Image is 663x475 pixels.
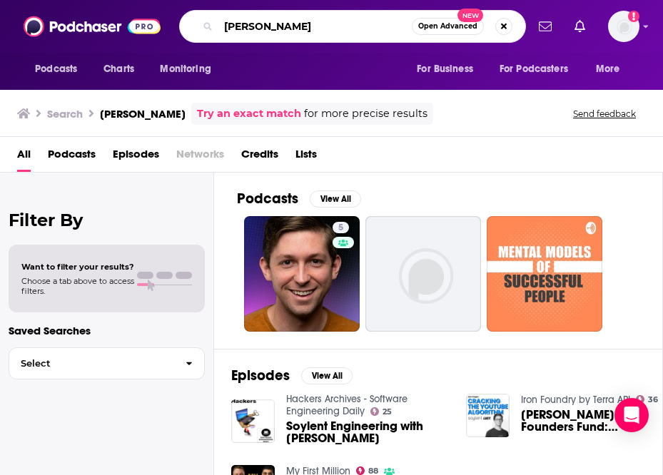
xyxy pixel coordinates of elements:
button: View All [301,367,353,384]
a: Credits [241,143,278,172]
img: Soylent Engineering with John Coogan [231,399,275,443]
span: For Podcasters [500,59,568,79]
span: 25 [383,409,392,415]
span: Want to filter your results? [21,262,134,272]
img: Soylent and Founders Fund: John Coogan [466,394,510,437]
span: 5 [338,221,343,235]
h3: Search [47,107,83,121]
span: More [596,59,620,79]
a: Podcasts [48,143,96,172]
svg: Add a profile image [628,11,639,22]
span: For Business [417,59,473,79]
span: Networks [176,143,224,172]
a: EpisodesView All [231,367,353,384]
a: 5 [244,216,360,332]
button: open menu [490,56,589,83]
a: Iron Foundry by Terra API [521,394,630,406]
h2: Podcasts [237,190,298,208]
p: Saved Searches [9,324,205,337]
span: for more precise results [304,106,427,122]
span: Choose a tab above to access filters. [21,276,134,296]
button: Open AdvancedNew [412,18,484,35]
a: Show notifications dropdown [533,14,557,39]
button: Show profile menu [608,11,639,42]
a: Charts [94,56,143,83]
button: open menu [586,56,638,83]
span: Podcasts [35,59,77,79]
button: Send feedback [569,108,640,120]
img: User Profile [608,11,639,42]
a: Lists [295,143,317,172]
button: open menu [150,56,229,83]
button: open menu [407,56,491,83]
button: View All [310,190,361,208]
span: 88 [368,468,378,474]
a: Show notifications dropdown [569,14,591,39]
a: Hackers Archives - Software Engineering Daily [286,393,408,417]
span: Select [9,359,174,368]
input: Search podcasts, credits, & more... [218,15,412,38]
a: All [17,143,31,172]
a: 5 [333,222,349,233]
a: PodcastsView All [237,190,361,208]
a: Try an exact match [197,106,301,122]
a: 25 [370,407,393,416]
button: Select [9,347,205,379]
span: Soylent Engineering with [PERSON_NAME] [286,420,449,444]
h2: Episodes [231,367,290,384]
button: open menu [25,56,96,83]
span: Open Advanced [418,23,477,30]
div: Open Intercom Messenger [614,398,649,432]
a: 88 [356,466,379,475]
a: Soylent Engineering with John Coogan [286,420,449,444]
h3: [PERSON_NAME] [100,107,186,121]
img: Podchaser - Follow, Share and Rate Podcasts [24,13,161,40]
h2: Filter By [9,210,205,230]
div: Search podcasts, credits, & more... [179,10,526,43]
a: Episodes [113,143,159,172]
span: Monitoring [160,59,211,79]
a: 36 [636,395,659,404]
span: Logged in as ischmitt [608,11,639,42]
span: Charts [103,59,134,79]
span: New [457,9,483,22]
span: 36 [648,397,658,403]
